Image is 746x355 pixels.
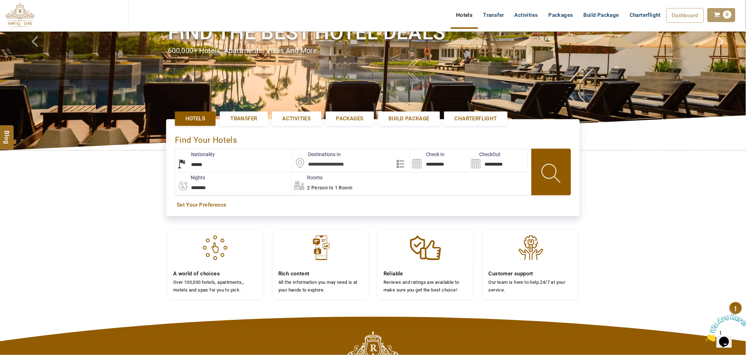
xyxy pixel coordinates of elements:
[410,149,469,172] input: Search
[283,115,311,122] span: Activities
[489,270,573,277] h4: Customer support
[272,112,321,126] a: Activities
[384,270,468,277] h4: Reliable
[168,46,578,56] div: 600,000+ hotels, apartments, villas and more.
[469,149,528,172] input: Search
[175,128,571,149] div: Find Your Hotels
[278,279,362,294] p: All the information you may need is at your hands to explore.
[389,115,429,122] span: Build Package
[624,8,666,22] a: Charterflight
[307,185,352,190] span: 2 Person in 1 Room
[378,112,440,126] a: Build Package
[175,151,215,158] label: Nationality
[173,270,257,277] h4: A world of choices
[185,115,205,122] span: Hotels
[220,112,267,126] a: Transfer
[489,279,573,294] p: Our team is here to help 24/7 at your service.
[543,8,578,22] a: Packages
[230,115,257,122] span: Transfer
[326,112,374,126] a: Packages
[707,8,735,22] a: 0
[278,270,362,277] h4: Rich content
[451,8,478,22] a: Hotels
[2,130,12,136] span: Blog
[578,8,624,22] a: Build Package
[5,3,35,29] img: The Royal Line Holidays
[672,12,699,19] span: Dashboard
[384,279,468,294] p: Reviews and ratings are available to make sure you get the best choice!
[703,311,746,344] iframe: chat widget
[509,8,543,22] a: Activities
[177,201,569,209] a: Set Your Preference
[455,115,497,122] span: Charterflight
[630,12,661,18] span: Charterflight
[3,3,46,31] img: Chat attention grabber
[293,151,341,158] label: Destinations In
[478,8,509,22] a: Transfer
[336,115,364,122] span: Packages
[3,3,6,9] span: 1
[175,174,205,181] label: nights
[173,279,257,294] p: Over 100,000 hotels, apartments,, motels and spas for you to pick.
[469,151,501,158] label: CheckOut
[444,112,508,126] a: Charterflight
[410,151,445,158] label: Check In
[723,11,732,19] span: 0
[175,112,216,126] a: Hotels
[291,174,323,181] label: Rooms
